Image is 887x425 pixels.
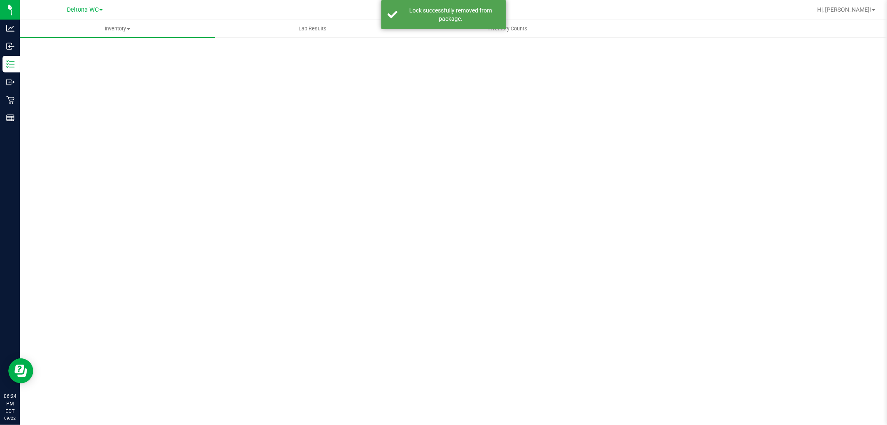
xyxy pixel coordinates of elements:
a: Lab Results [215,20,410,37]
inline-svg: Inbound [6,42,15,50]
span: Inventory [20,25,215,32]
inline-svg: Inventory [6,60,15,68]
p: 09/22 [4,415,16,421]
inline-svg: Reports [6,114,15,122]
span: Inventory Counts [477,25,539,32]
inline-svg: Retail [6,96,15,104]
span: Hi, [PERSON_NAME]! [817,6,871,13]
inline-svg: Analytics [6,24,15,32]
iframe: Resource center [8,358,33,383]
p: 06:24 PM EDT [4,393,16,415]
a: Inventory [20,20,215,37]
inline-svg: Outbound [6,78,15,86]
span: Deltona WC [67,6,99,13]
span: Lab Results [287,25,338,32]
div: Lock successfully removed from package. [402,6,500,23]
a: Inventory Counts [410,20,605,37]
